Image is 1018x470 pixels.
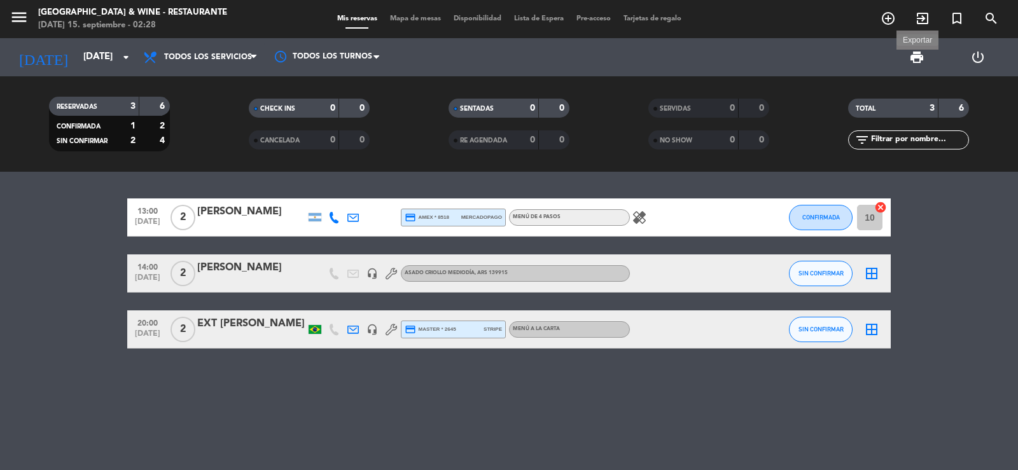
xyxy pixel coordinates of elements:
strong: 0 [359,104,367,113]
span: TOTAL [856,106,875,112]
strong: 0 [559,135,567,144]
strong: 6 [160,102,167,111]
strong: 1 [130,121,136,130]
strong: 3 [130,102,136,111]
strong: 0 [330,135,335,144]
span: ASADO CRIOLLO MEDIODÍA [405,270,508,275]
strong: 6 [959,104,966,113]
strong: 4 [160,136,167,145]
span: Pre-acceso [570,15,617,22]
i: credit_card [405,212,416,223]
span: 14:00 [132,259,164,273]
span: print [909,50,924,65]
i: add_circle_outline [881,11,896,26]
i: power_settings_new [970,50,986,65]
span: 2 [171,205,195,230]
span: NO SHOW [660,137,692,144]
strong: 0 [530,104,535,113]
span: SENTADAS [460,106,494,112]
strong: 0 [730,135,735,144]
span: SERVIDAS [660,106,691,112]
i: border_all [864,266,879,281]
button: menu [10,8,29,31]
strong: 3 [930,104,935,113]
div: [GEOGRAPHIC_DATA] & Wine - Restaurante [38,6,227,19]
strong: 0 [330,104,335,113]
i: arrow_drop_down [118,50,134,65]
strong: 2 [130,136,136,145]
i: headset_mic [366,324,378,335]
span: MENÚ A LA CARTA [513,326,560,331]
div: [DATE] 15. septiembre - 02:28 [38,19,227,32]
i: filter_list [854,132,870,148]
i: credit_card [405,324,416,335]
strong: 0 [759,104,767,113]
i: healing [632,210,647,225]
span: RE AGENDADA [460,137,507,144]
i: border_all [864,322,879,337]
span: CANCELADA [260,137,300,144]
span: RESERVADAS [57,104,97,110]
strong: 0 [730,104,735,113]
i: exit_to_app [915,11,930,26]
span: CHECK INS [260,106,295,112]
span: 2 [171,317,195,342]
span: 13:00 [132,203,164,218]
span: Todos los servicios [164,53,252,62]
span: mercadopago [461,213,502,221]
span: stripe [484,325,502,333]
div: Exportar [896,34,938,46]
span: SIN CONFIRMAR [798,326,844,333]
input: Filtrar por nombre... [870,133,968,147]
i: headset_mic [366,268,378,279]
span: [DATE] [132,273,164,288]
span: Lista de Espera [508,15,570,22]
i: search [984,11,999,26]
div: [PERSON_NAME] [197,204,305,220]
span: 2 [171,261,195,286]
span: CONFIRMADA [57,123,101,130]
i: turned_in_not [949,11,965,26]
strong: 0 [759,135,767,144]
button: SIN CONFIRMAR [789,317,853,342]
span: Mapa de mesas [384,15,447,22]
i: cancel [874,201,887,214]
i: [DATE] [10,43,77,71]
span: MENÚ DE 4 PASOS [513,214,561,219]
span: master * 2645 [405,324,456,335]
i: menu [10,8,29,27]
strong: 2 [160,121,167,130]
span: Disponibilidad [447,15,508,22]
span: CONFIRMADA [802,214,840,221]
span: [DATE] [132,218,164,232]
span: Mis reservas [331,15,384,22]
span: SIN CONFIRMAR [798,270,844,277]
div: EXT [PERSON_NAME] [197,315,305,332]
strong: 0 [359,135,367,144]
span: Tarjetas de regalo [617,15,688,22]
span: 20:00 [132,315,164,329]
span: , ARS 139915 [475,270,508,275]
button: CONFIRMADA [789,205,853,230]
button: SIN CONFIRMAR [789,261,853,286]
span: amex * 8518 [405,212,449,223]
span: [DATE] [132,329,164,344]
strong: 0 [530,135,535,144]
div: LOG OUT [947,38,1008,76]
strong: 0 [559,104,567,113]
div: [PERSON_NAME] [197,259,305,276]
span: SIN CONFIRMAR [57,138,108,144]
